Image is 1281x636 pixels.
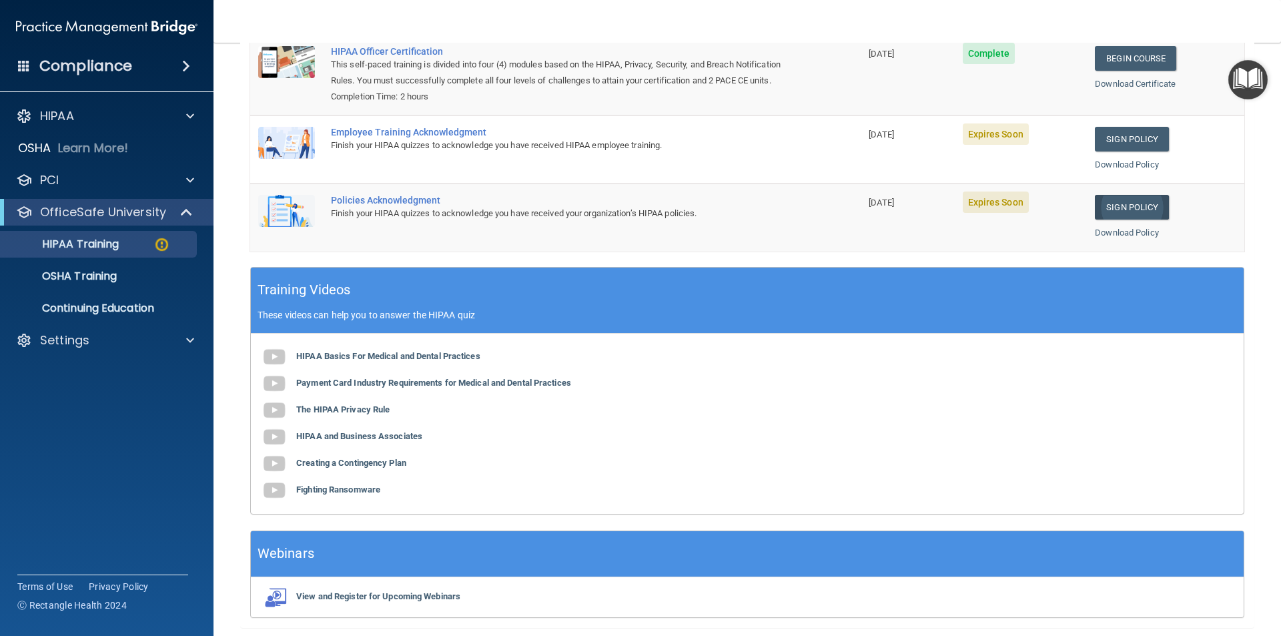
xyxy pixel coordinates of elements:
[296,458,406,468] b: Creating a Contingency Plan
[16,204,193,220] a: OfficeSafe University
[40,332,89,348] p: Settings
[18,140,51,156] p: OSHA
[17,580,73,593] a: Terms of Use
[963,43,1015,64] span: Complete
[261,344,288,370] img: gray_youtube_icon.38fcd6cc.png
[331,137,794,153] div: Finish your HIPAA quizzes to acknowledge you have received HIPAA employee training.
[331,127,794,137] div: Employee Training Acknowledgment
[869,49,894,59] span: [DATE]
[261,587,288,607] img: webinarIcon.c7ebbf15.png
[17,599,127,612] span: Ⓒ Rectangle Health 2024
[153,236,170,253] img: warning-circle.0cc9ac19.png
[9,270,117,283] p: OSHA Training
[1095,160,1159,170] a: Download Policy
[261,450,288,477] img: gray_youtube_icon.38fcd6cc.png
[40,204,166,220] p: OfficeSafe University
[1095,195,1169,220] a: Sign Policy
[261,370,288,397] img: gray_youtube_icon.38fcd6cc.png
[40,108,74,124] p: HIPAA
[869,129,894,139] span: [DATE]
[258,542,314,565] h5: Webinars
[963,192,1029,213] span: Expires Soon
[331,46,794,57] a: HIPAA Officer Certification
[16,108,194,124] a: HIPAA
[331,206,794,222] div: Finish your HIPAA quizzes to acknowledge you have received your organization’s HIPAA policies.
[261,477,288,504] img: gray_youtube_icon.38fcd6cc.png
[89,580,149,593] a: Privacy Policy
[331,89,794,105] div: Completion Time: 2 hours
[39,57,132,75] h4: Compliance
[963,123,1029,145] span: Expires Soon
[296,351,480,361] b: HIPAA Basics For Medical and Dental Practices
[869,198,894,208] span: [DATE]
[296,591,460,601] b: View and Register for Upcoming Webinars
[58,140,129,156] p: Learn More!
[296,431,422,441] b: HIPAA and Business Associates
[40,172,59,188] p: PCI
[16,172,194,188] a: PCI
[16,14,197,41] img: PMB logo
[16,332,194,348] a: Settings
[1095,228,1159,238] a: Download Policy
[9,302,191,315] p: Continuing Education
[331,195,794,206] div: Policies Acknowledgment
[1228,60,1268,99] button: Open Resource Center
[258,278,351,302] h5: Training Videos
[296,485,380,495] b: Fighting Ransomware
[296,404,390,414] b: The HIPAA Privacy Rule
[9,238,119,251] p: HIPAA Training
[1050,541,1265,595] iframe: Drift Widget Chat Controller
[261,424,288,450] img: gray_youtube_icon.38fcd6cc.png
[331,57,794,89] div: This self-paced training is divided into four (4) modules based on the HIPAA, Privacy, Security, ...
[1095,79,1176,89] a: Download Certificate
[1095,46,1176,71] a: Begin Course
[258,310,1237,320] p: These videos can help you to answer the HIPAA quiz
[1095,127,1169,151] a: Sign Policy
[261,397,288,424] img: gray_youtube_icon.38fcd6cc.png
[296,378,571,388] b: Payment Card Industry Requirements for Medical and Dental Practices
